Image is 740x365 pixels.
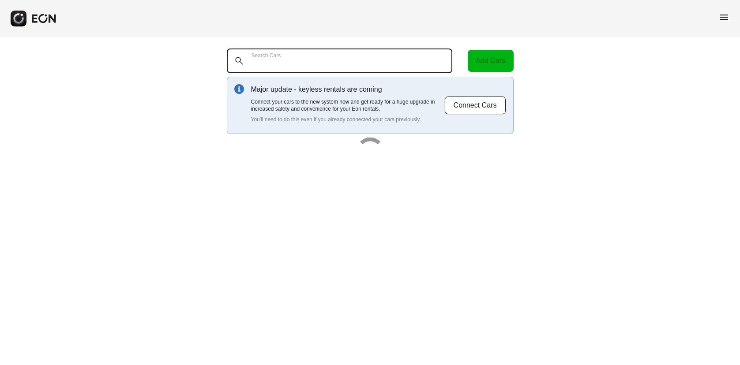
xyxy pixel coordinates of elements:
[251,84,444,95] p: Major update - keyless rentals are coming
[234,84,244,94] img: info
[719,12,729,22] span: menu
[251,116,444,123] p: You'll need to do this even if you already connected your cars previously.
[444,96,506,115] button: Connect Cars
[252,52,281,59] label: Search Cars
[251,98,444,112] p: Connect your cars to the new system now and get ready for a huge upgrade in increased safety and ...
